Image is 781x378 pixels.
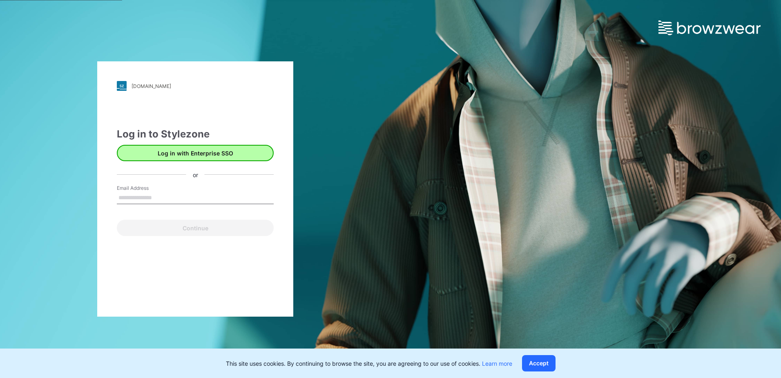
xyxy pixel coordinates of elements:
[186,170,205,179] div: or
[117,81,127,91] img: stylezone-logo.562084cfcfab977791bfbf7441f1a819.svg
[117,145,274,161] button: Log in with Enterprise SSO
[658,20,761,35] img: browzwear-logo.e42bd6dac1945053ebaf764b6aa21510.svg
[117,81,274,91] a: [DOMAIN_NAME]
[522,355,556,371] button: Accept
[226,359,512,368] p: This site uses cookies. By continuing to browse the site, you are agreeing to our use of cookies.
[117,127,274,142] div: Log in to Stylezone
[482,360,512,367] a: Learn more
[117,184,174,192] label: Email Address
[132,83,171,89] div: [DOMAIN_NAME]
